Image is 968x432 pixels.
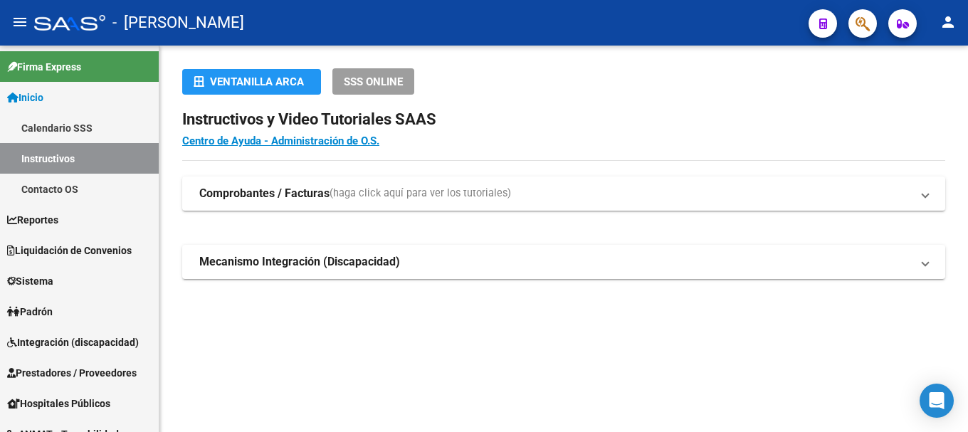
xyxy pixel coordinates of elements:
[182,106,945,133] h2: Instructivos y Video Tutoriales SAAS
[332,68,414,95] button: SSS ONLINE
[940,14,957,31] mat-icon: person
[11,14,28,31] mat-icon: menu
[194,69,310,95] div: Ventanilla ARCA
[199,186,330,201] strong: Comprobantes / Facturas
[182,245,945,279] mat-expansion-panel-header: Mecanismo Integración (Discapacidad)
[112,7,244,38] span: - [PERSON_NAME]
[7,59,81,75] span: Firma Express
[330,186,511,201] span: (haga click aquí para ver los tutoriales)
[7,273,53,289] span: Sistema
[7,90,43,105] span: Inicio
[7,212,58,228] span: Reportes
[344,75,403,88] span: SSS ONLINE
[7,365,137,381] span: Prestadores / Proveedores
[182,69,321,95] button: Ventanilla ARCA
[920,384,954,418] div: Open Intercom Messenger
[7,334,139,350] span: Integración (discapacidad)
[199,254,400,270] strong: Mecanismo Integración (Discapacidad)
[182,135,379,147] a: Centro de Ayuda - Administración de O.S.
[7,304,53,320] span: Padrón
[182,177,945,211] mat-expansion-panel-header: Comprobantes / Facturas(haga click aquí para ver los tutoriales)
[7,243,132,258] span: Liquidación de Convenios
[7,396,110,411] span: Hospitales Públicos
